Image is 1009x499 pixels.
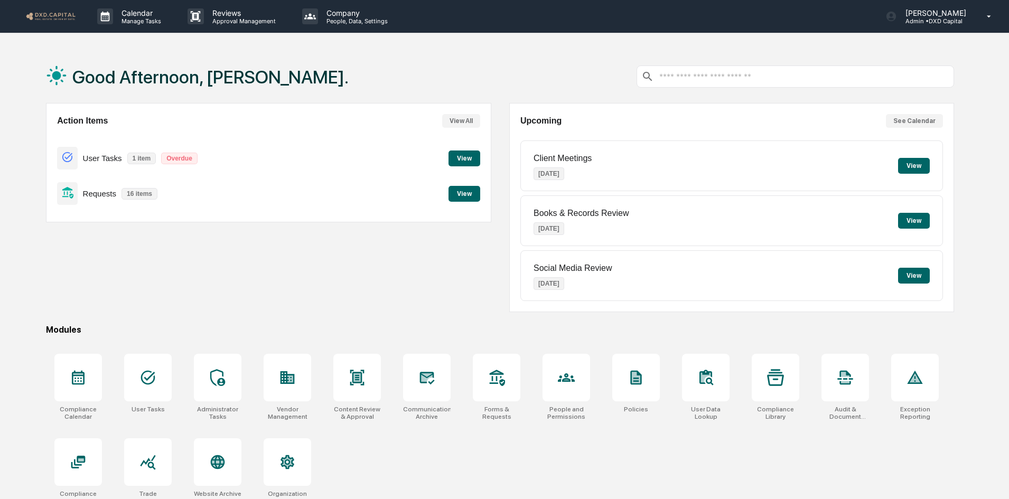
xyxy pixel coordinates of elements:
[54,406,102,420] div: Compliance Calendar
[682,406,730,420] div: User Data Lookup
[72,67,349,88] h1: Good Afternoon, [PERSON_NAME].
[127,153,156,164] p: 1 item
[403,406,451,420] div: Communications Archive
[442,114,480,128] button: View All
[897,17,971,25] p: Admin • DXD Capital
[161,153,198,164] p: Overdue
[891,406,939,420] div: Exception Reporting
[333,406,381,420] div: Content Review & Approval
[534,209,629,218] p: Books & Records Review
[534,222,564,235] p: [DATE]
[534,263,612,273] p: Social Media Review
[83,154,122,163] p: User Tasks
[194,406,241,420] div: Administrator Tasks
[624,406,648,413] div: Policies
[57,116,108,126] h2: Action Items
[752,406,799,420] div: Compliance Library
[897,8,971,17] p: [PERSON_NAME]
[898,158,930,174] button: View
[113,8,166,17] p: Calendar
[449,188,480,198] a: View
[898,268,930,284] button: View
[264,406,311,420] div: Vendor Management
[318,8,393,17] p: Company
[821,406,869,420] div: Audit & Document Logs
[534,154,592,163] p: Client Meetings
[318,17,393,25] p: People, Data, Settings
[83,189,116,198] p: Requests
[473,406,520,420] div: Forms & Requests
[534,277,564,290] p: [DATE]
[194,490,241,497] div: Website Archive
[449,153,480,163] a: View
[449,186,480,202] button: View
[113,17,166,25] p: Manage Tasks
[122,188,157,200] p: 16 items
[132,406,165,413] div: User Tasks
[520,116,562,126] h2: Upcoming
[204,17,281,25] p: Approval Management
[25,11,76,21] img: logo
[46,325,954,335] div: Modules
[204,8,281,17] p: Reviews
[534,167,564,180] p: [DATE]
[543,406,590,420] div: People and Permissions
[449,150,480,166] button: View
[886,114,943,128] button: See Calendar
[898,213,930,229] button: View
